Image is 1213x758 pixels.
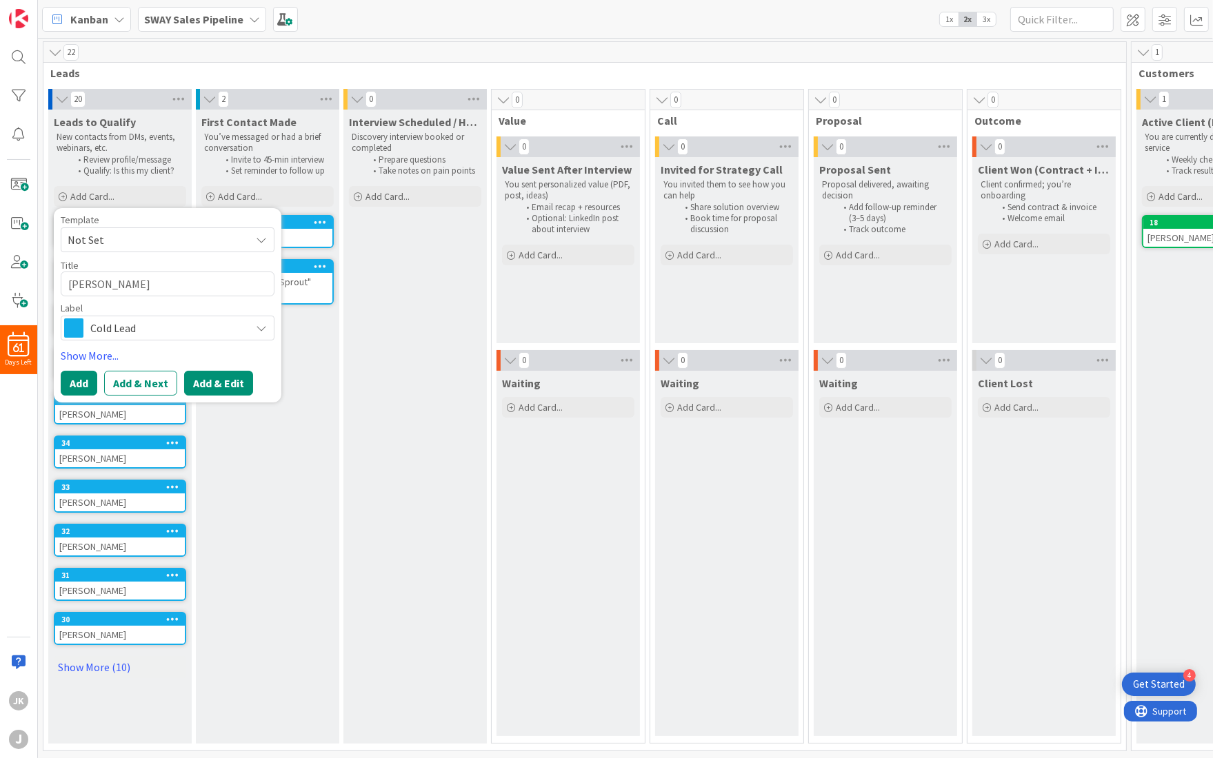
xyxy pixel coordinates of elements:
[218,165,332,176] li: Set reminder to follow up
[54,115,136,129] span: Leads to Qualify
[349,115,481,129] span: Interview Scheduled / Held
[218,154,332,165] li: Invite to 45-min interview
[54,524,186,557] a: 32[PERSON_NAME]
[994,238,1039,250] span: Add Card...
[836,401,880,413] span: Add Card...
[70,11,108,28] span: Kanban
[519,249,563,261] span: Add Card...
[365,154,479,165] li: Prepare questions
[836,202,950,225] li: Add follow-up reminder (3–5 days)
[55,393,185,423] div: 35[PERSON_NAME]
[55,569,185,600] div: 31[PERSON_NAME]
[1122,673,1196,696] div: Open Get Started checklist, remaining modules: 4
[365,91,377,107] span: 0
[55,405,185,423] div: [PERSON_NAME]
[519,213,632,236] li: Optional: LinkedIn post about interview
[978,376,1033,390] span: Client Lost
[61,482,185,492] div: 33
[661,376,699,390] span: Waiting
[55,449,185,467] div: [PERSON_NAME]
[29,2,63,19] span: Support
[61,571,185,580] div: 31
[61,526,185,536] div: 32
[61,438,185,448] div: 34
[55,525,185,555] div: 32[PERSON_NAME]
[1159,91,1170,107] span: 1
[55,626,185,644] div: [PERSON_NAME]
[9,691,28,710] div: JK
[61,272,274,296] textarea: [PERSON_NAME]
[63,44,79,61] span: 22
[184,371,253,396] button: Add & Edit
[61,615,185,624] div: 30
[512,92,523,108] span: 0
[104,371,177,396] button: Add & Next
[977,12,996,26] span: 3x
[819,376,858,390] span: Waiting
[994,213,1108,224] li: Welcome email
[70,154,184,165] li: Review profile/message
[54,480,186,513] a: 33[PERSON_NAME]
[819,163,891,176] span: Proposal Sent
[55,437,185,467] div: 34[PERSON_NAME]
[661,163,783,176] span: Invited for Strategy Call
[55,481,185,493] div: 33
[55,481,185,511] div: 33[PERSON_NAME]
[54,656,186,678] a: Show More (10)
[55,569,185,582] div: 31
[994,202,1108,213] li: Send contract & invoice
[940,12,959,26] span: 1x
[61,303,83,313] span: Label
[677,202,791,213] li: Share solution overview
[981,179,1107,202] p: Client confirmed; you’re onboarding
[836,139,847,155] span: 0
[499,114,628,127] span: Value
[677,139,688,155] span: 0
[365,165,479,176] li: Take notes on pain points
[519,352,530,369] span: 0
[974,114,1103,127] span: Outcome
[50,66,1109,80] span: Leads
[502,376,541,390] span: Waiting
[505,179,632,202] p: You sent personalized value (PDF, post, ideas)
[978,163,1110,176] span: Client Won (Contract + Invoice)
[55,582,185,600] div: [PERSON_NAME]
[988,92,999,108] span: 0
[68,231,240,249] span: Not Set
[677,249,721,261] span: Add Card...
[994,139,1005,155] span: 0
[829,92,840,108] span: 0
[994,401,1039,413] span: Add Card...
[61,371,97,396] button: Add
[836,352,847,369] span: 0
[218,91,229,107] span: 2
[836,249,880,261] span: Add Card...
[677,213,791,236] li: Book time for proposal discussion
[657,114,786,127] span: Call
[55,493,185,511] div: [PERSON_NAME]
[365,190,410,203] span: Add Card...
[822,179,949,202] p: Proposal delivered, awaiting decision
[519,139,530,155] span: 0
[1159,190,1203,203] span: Add Card...
[677,352,688,369] span: 0
[502,163,632,176] span: Value Sent After Interview
[1183,669,1196,682] div: 4
[1133,677,1185,691] div: Get Started
[54,612,186,645] a: 30[PERSON_NAME]
[61,215,99,225] span: Template
[55,613,185,626] div: 30
[1152,44,1163,61] span: 1
[144,12,243,26] b: SWAY Sales Pipeline
[663,179,790,202] p: You invited them to see how you can help
[55,537,185,555] div: [PERSON_NAME]
[201,115,297,129] span: First Contact Made
[55,437,185,449] div: 34
[670,92,681,108] span: 0
[61,347,274,364] a: Show More...
[959,12,977,26] span: 2x
[54,568,186,601] a: 31[PERSON_NAME]
[1010,7,1114,32] input: Quick Filter...
[54,391,186,424] a: 35[PERSON_NAME]
[204,132,331,154] p: You’ve messaged or had a brief conversation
